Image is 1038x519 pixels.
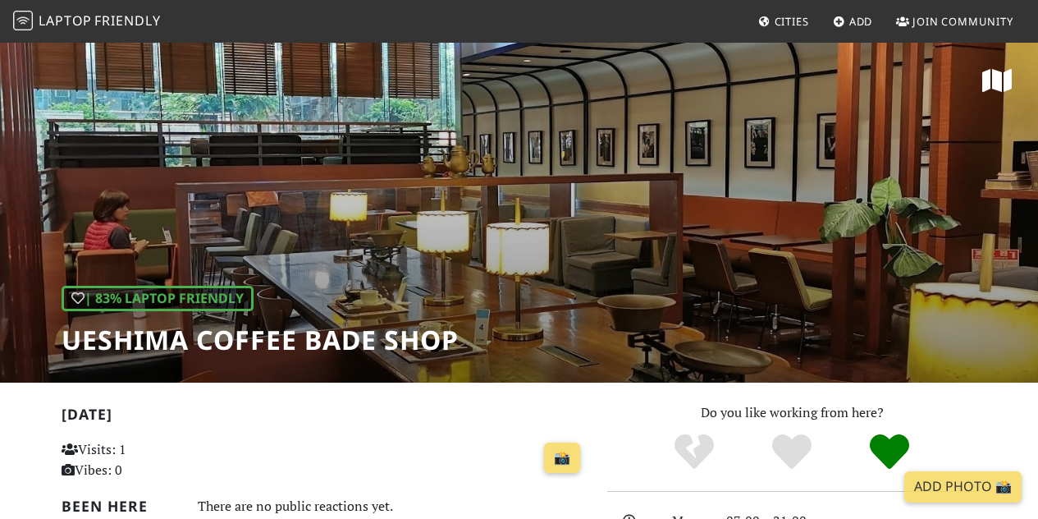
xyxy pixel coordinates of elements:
div: Definitely! [840,432,938,473]
img: LaptopFriendly [13,11,33,30]
span: Cities [775,14,809,29]
div: | 83% Laptop Friendly [62,286,254,312]
a: 📸 [544,443,580,474]
div: There are no public reactions yet. [198,494,588,518]
div: No [646,432,743,473]
h1: Ueshima Coffee Bade Shop [62,324,459,356]
div: Yes [743,432,841,473]
p: Do you like working from here? [607,402,977,424]
a: Add [826,7,880,36]
a: LaptopFriendly LaptopFriendly [13,7,161,36]
a: Join Community [889,7,1020,36]
h2: Been here [62,498,178,515]
span: Join Community [912,14,1013,29]
a: Cities [752,7,816,36]
span: Friendly [94,11,160,30]
p: Visits: 1 Vibes: 0 [62,439,224,481]
span: Add [849,14,873,29]
a: Add Photo 📸 [904,471,1022,503]
span: Laptop [39,11,92,30]
h2: [DATE] [62,406,588,429]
